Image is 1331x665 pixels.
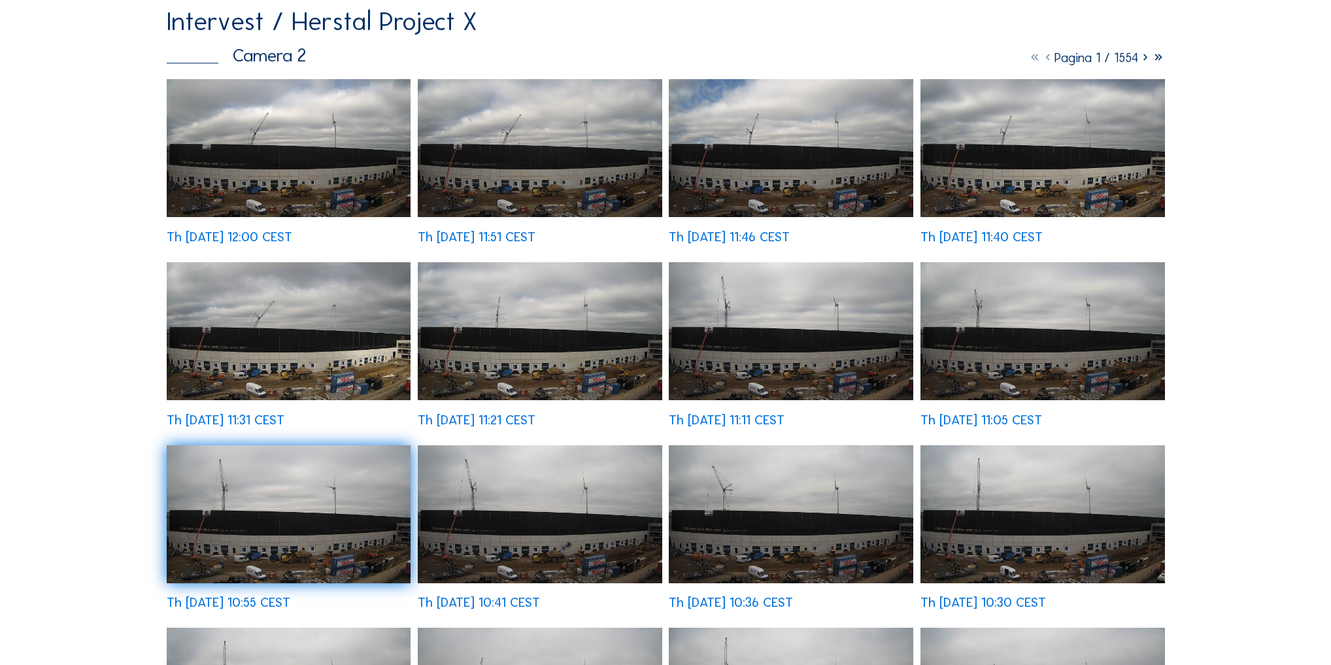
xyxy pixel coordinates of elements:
[418,414,535,427] div: Th [DATE] 11:21 CEST
[920,79,1165,217] img: image_53267661
[167,79,411,217] img: image_53268231
[669,262,913,400] img: image_53266965
[167,9,477,35] div: Intervest / Herstal Project X
[920,596,1046,609] div: Th [DATE] 10:30 CEST
[167,445,411,583] img: image_53266307
[418,231,535,244] div: Th [DATE] 11:51 CEST
[1054,50,1139,65] span: Pagina 1 / 1554
[669,445,913,583] img: image_53265926
[669,414,784,427] div: Th [DATE] 11:11 CEST
[920,414,1042,427] div: Th [DATE] 11:05 CEST
[920,262,1165,400] img: image_53266661
[418,445,662,583] img: image_53266052
[669,79,913,217] img: image_53267951
[167,231,292,244] div: Th [DATE] 12:00 CEST
[167,596,290,609] div: Th [DATE] 10:55 CEST
[669,231,790,244] div: Th [DATE] 11:46 CEST
[167,262,411,400] img: image_53267532
[418,79,662,217] img: image_53268085
[920,445,1165,583] img: image_53265640
[418,596,540,609] div: Th [DATE] 10:41 CEST
[418,262,662,400] img: image_53267262
[167,414,284,427] div: Th [DATE] 11:31 CEST
[669,596,793,609] div: Th [DATE] 10:36 CEST
[920,231,1043,244] div: Th [DATE] 11:40 CEST
[167,46,307,65] div: Camera 2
